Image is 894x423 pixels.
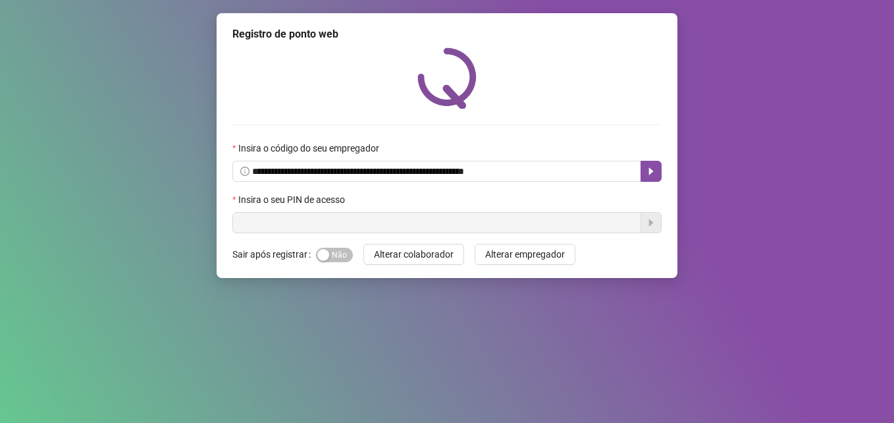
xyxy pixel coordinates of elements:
[374,247,454,262] span: Alterar colaborador
[646,166,656,177] span: caret-right
[232,141,388,155] label: Insira o código do seu empregador
[232,26,662,42] div: Registro de ponto web
[232,192,354,207] label: Insira o seu PIN de acesso
[485,247,565,262] span: Alterar empregador
[417,47,477,109] img: QRPoint
[363,244,464,265] button: Alterar colaborador
[232,244,316,265] label: Sair após registrar
[475,244,575,265] button: Alterar empregador
[240,167,250,176] span: info-circle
